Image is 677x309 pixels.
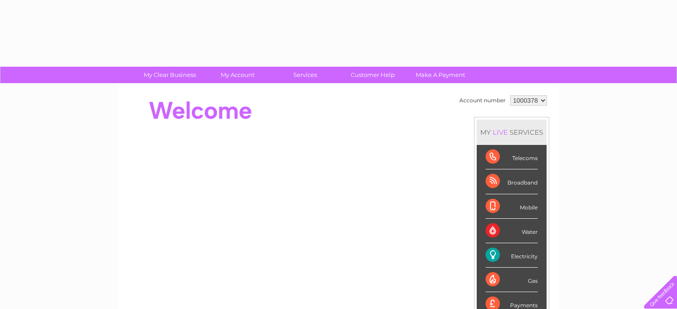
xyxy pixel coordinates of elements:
a: Services [268,67,342,83]
a: My Account [201,67,274,83]
a: Customer Help [336,67,409,83]
div: Mobile [486,194,538,219]
a: Make A Payment [404,67,477,83]
td: Account number [457,93,508,108]
div: LIVE [491,128,510,136]
div: Gas [486,268,538,292]
div: MY SERVICES [477,120,547,145]
a: My Clear Business [133,67,207,83]
div: Telecoms [486,145,538,169]
div: Electricity [486,243,538,268]
div: Water [486,219,538,243]
div: Broadband [486,169,538,194]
